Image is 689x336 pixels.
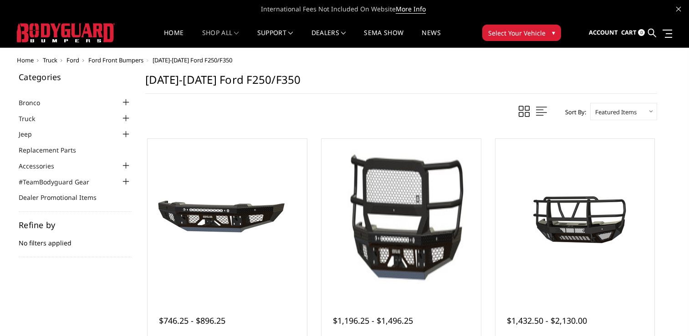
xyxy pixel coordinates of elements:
[19,98,51,107] a: Bronco
[19,193,108,202] a: Dealer Promotional Items
[621,28,637,36] span: Cart
[66,56,79,64] a: Ford
[311,30,346,47] a: Dealers
[396,5,426,14] a: More Info
[498,141,653,296] a: 2023-2025 Ford F250-350 - T2 Series - Extreme Front Bumper (receiver or winch) 2023-2025 Ford F25...
[19,114,46,123] a: Truck
[19,73,132,81] h5: Categories
[19,221,132,229] h5: Refine by
[488,28,546,38] span: Select Your Vehicle
[150,141,305,296] a: 2023-2025 Ford F250-350 - FT Series - Base Front Bumper
[560,105,586,119] label: Sort By:
[638,29,645,36] span: 0
[17,56,34,64] a: Home
[19,177,101,187] a: #TeamBodyguard Gear
[589,20,618,45] a: Account
[552,28,555,37] span: ▾
[145,73,657,94] h1: [DATE]-[DATE] Ford F250/F350
[507,315,587,326] span: $1,432.50 - $2,130.00
[159,315,225,326] span: $746.25 - $896.25
[19,145,87,155] a: Replacement Parts
[324,141,479,296] img: 2023-2025 Ford F250-350 - FT Series - Extreme Front Bumper
[589,28,618,36] span: Account
[422,30,440,47] a: News
[482,25,561,41] button: Select Your Vehicle
[43,56,57,64] a: Truck
[164,30,184,47] a: Home
[19,129,43,139] a: Jeep
[19,221,132,257] div: No filters applied
[364,30,403,47] a: SEMA Show
[154,184,300,253] img: 2023-2025 Ford F250-350 - FT Series - Base Front Bumper
[153,56,232,64] span: [DATE]-[DATE] Ford F250/F350
[19,161,66,171] a: Accessories
[202,30,239,47] a: shop all
[324,141,479,296] a: 2023-2025 Ford F250-350 - FT Series - Extreme Front Bumper 2023-2025 Ford F250-350 - FT Series - ...
[257,30,293,47] a: Support
[502,178,648,259] img: 2023-2025 Ford F250-350 - T2 Series - Extreme Front Bumper (receiver or winch)
[17,23,115,42] img: BODYGUARD BUMPERS
[621,20,645,45] a: Cart 0
[88,56,143,64] a: Ford Front Bumpers
[333,315,413,326] span: $1,196.25 - $1,496.25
